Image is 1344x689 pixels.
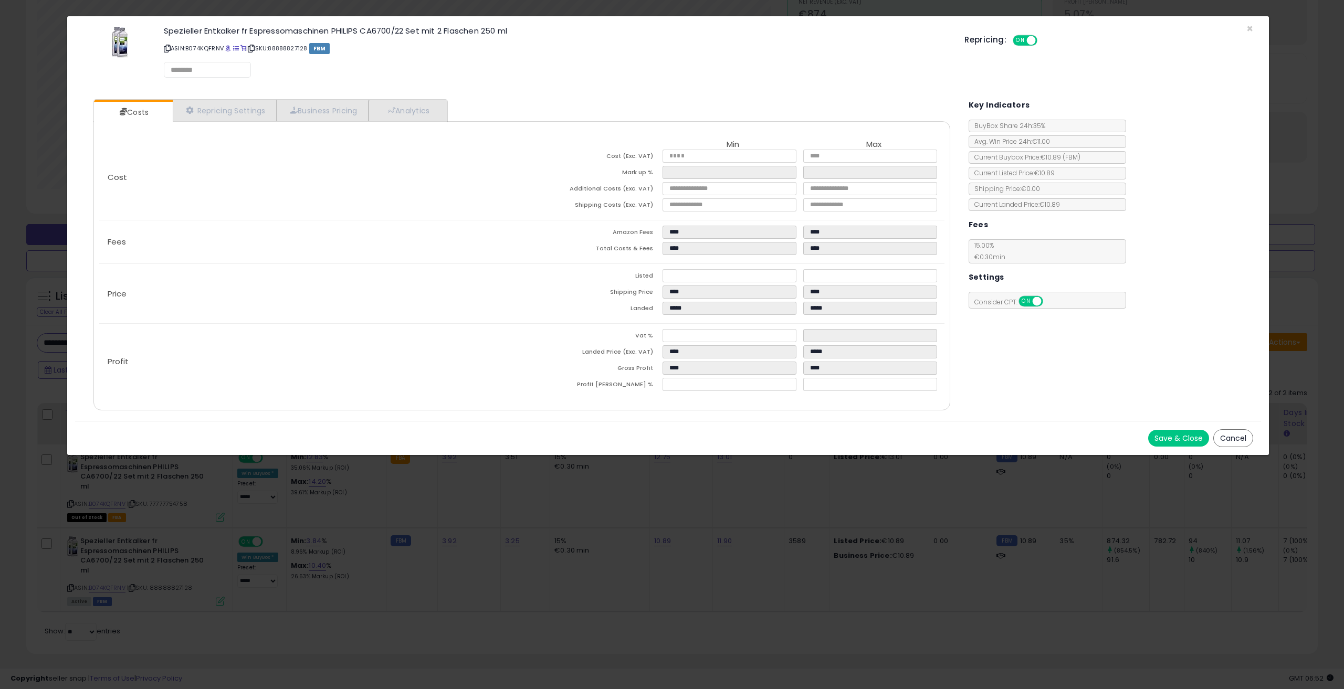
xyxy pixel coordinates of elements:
button: Cancel [1213,429,1253,447]
span: ON [1020,297,1033,306]
td: Profit [PERSON_NAME] % [522,378,663,394]
a: Business Pricing [277,100,369,121]
span: ON [1014,36,1027,45]
h5: Key Indicators [969,99,1030,112]
td: Total Costs & Fees [522,242,663,258]
td: Cost (Exc. VAT) [522,150,663,166]
span: OFF [1036,36,1053,45]
h3: Spezieller Entkalker fr Espressomaschinen PHILIPS CA6700/22 Set mit 2 Flaschen 250 ml [164,27,949,35]
th: Min [663,140,803,150]
span: 15.00 % [969,241,1005,261]
p: Fees [99,238,522,246]
span: BuyBox Share 24h: 35% [969,121,1045,130]
a: Repricing Settings [173,100,277,121]
h5: Fees [969,218,989,231]
img: 31vUZsTtkqL._SL60_.jpg [112,27,128,58]
a: Your listing only [240,44,246,52]
th: Max [803,140,944,150]
span: Current Buybox Price: [969,153,1080,162]
span: Shipping Price: €0.00 [969,184,1040,193]
td: Vat % [522,329,663,345]
span: Current Listed Price: €10.89 [969,168,1055,177]
span: €0.30 min [969,252,1005,261]
span: OFF [1041,297,1058,306]
a: All offer listings [233,44,239,52]
h5: Settings [969,271,1004,284]
span: Consider CPT: [969,298,1057,306]
td: Shipping Price [522,285,663,302]
a: Costs [94,102,172,123]
td: Additional Costs (Exc. VAT) [522,182,663,198]
span: Current Landed Price: €10.89 [969,200,1060,209]
td: Listed [522,269,663,285]
p: ASIN: B074KQFRNV | SKU: 88888827128 [164,40,949,57]
td: Shipping Costs (Exc. VAT) [522,198,663,215]
td: Landed [522,302,663,318]
a: BuyBox page [225,44,231,52]
span: × [1246,21,1253,36]
h5: Repricing: [964,36,1006,44]
span: FBM [309,43,330,54]
span: €10.89 [1041,153,1080,162]
a: Analytics [369,100,446,121]
span: Avg. Win Price 24h: €11.00 [969,137,1050,146]
td: Amazon Fees [522,226,663,242]
p: Cost [99,173,522,182]
td: Landed Price (Exc. VAT) [522,345,663,362]
td: Gross Profit [522,362,663,378]
p: Price [99,290,522,298]
button: Save & Close [1148,430,1209,447]
p: Profit [99,357,522,366]
td: Mark up % [522,166,663,182]
span: ( FBM ) [1063,153,1080,162]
